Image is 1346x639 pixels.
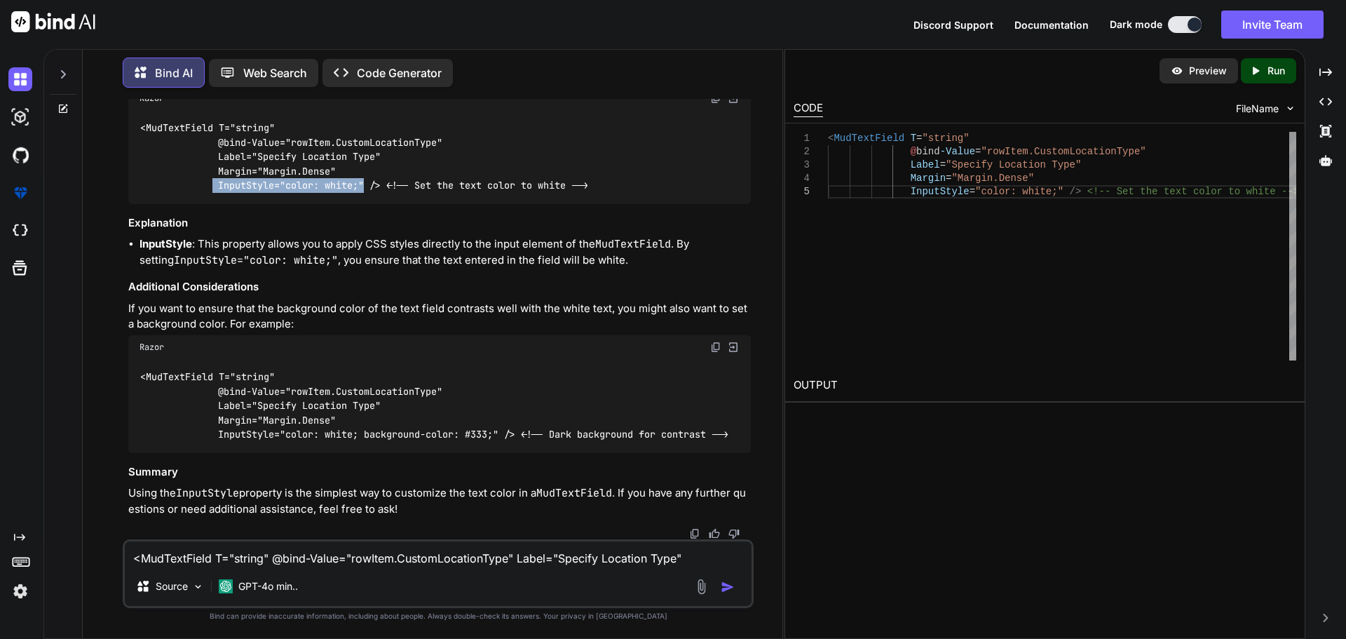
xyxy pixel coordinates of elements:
[910,173,945,184] span: Margin
[140,236,751,268] li: : This property allows you to apply CSS styles directly to the input element of the . By setting ...
[794,100,823,117] div: CODE
[910,133,916,144] span: T
[693,579,709,595] img: attachment
[1110,18,1162,32] span: Dark mode
[913,18,993,32] button: Discord Support
[975,186,1063,197] span: "color: white;"
[916,133,922,144] span: =
[794,159,810,172] div: 3
[794,185,810,199] div: 5
[727,341,740,354] img: Open in Browser
[1284,102,1296,114] img: chevron down
[828,133,834,144] span: <
[946,173,951,184] span: =
[785,369,1305,402] h2: OUTPUT
[794,132,810,145] div: 1
[176,486,239,500] code: InputStyle
[140,370,729,441] code: <MudTextField T="string" @bind-Value="rowItem.CustomLocationType" Label="Specify Location Type" M...
[140,121,589,192] code: <MudTextField T="string" @bind-Value="rowItem.CustomLocationType" Label="Specify Location Type" M...
[951,173,1034,184] span: "Margin.Dense"
[8,181,32,205] img: premium
[243,65,307,81] p: Web Search
[123,611,754,621] p: Bind can provide inaccurate information, including about people. Always double-check its answers....
[1069,186,1081,197] span: />
[975,146,981,157] span: =
[219,579,233,593] img: GPT-4o mini
[1189,64,1227,78] p: Preview
[128,464,751,480] h3: Summary
[128,215,751,231] h3: Explanation
[1267,64,1285,78] p: Run
[910,186,969,197] span: InputStyle
[1087,186,1298,197] span: <!-- Set the text color to white -->
[939,146,974,157] span: -Value
[595,237,671,251] code: MudTextField
[939,159,945,170] span: =
[1236,102,1279,116] span: FileName
[1014,18,1089,32] button: Documentation
[174,253,338,267] code: InputStyle="color: white;"
[834,133,904,144] span: MudTextField
[192,581,204,593] img: Pick Models
[709,528,720,539] img: like
[721,580,735,594] img: icon
[916,146,940,157] span: bind
[238,579,298,593] p: GPT-4o min..
[156,579,188,593] p: Source
[140,237,192,250] strong: InputStyle
[8,67,32,91] img: darkChat
[969,186,974,197] span: =
[946,159,1081,170] span: "Specify Location Type"
[794,172,810,185] div: 4
[1221,11,1324,39] button: Invite Team
[910,146,916,157] span: @
[8,219,32,243] img: cloudideIcon
[128,279,751,295] h3: Additional Considerations
[8,143,32,167] img: githubDark
[689,528,700,539] img: copy
[536,486,612,500] code: MudTextField
[1171,65,1183,77] img: preview
[922,133,969,144] span: "string"
[128,301,751,332] p: If you want to ensure that the background color of the text field contrasts well with the white t...
[794,145,810,159] div: 2
[140,342,164,353] span: Razor
[155,65,193,81] p: Bind AI
[357,65,442,81] p: Code Generator
[8,105,32,129] img: darkAi-studio
[1014,19,1089,31] span: Documentation
[128,485,751,517] p: Using the property is the simplest way to customize the text color in a . If you have any further...
[981,146,1146,157] span: "rowItem.CustomLocationType"
[11,11,95,32] img: Bind AI
[728,528,740,539] img: dislike
[910,159,939,170] span: Label
[8,579,32,603] img: settings
[913,19,993,31] span: Discord Support
[710,342,721,353] img: copy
